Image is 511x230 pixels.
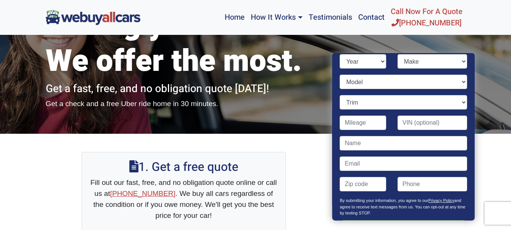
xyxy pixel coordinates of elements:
a: Privacy Policy [429,198,454,203]
img: We Buy All Cars in NJ logo [46,10,140,25]
a: How It Works [248,3,305,32]
input: Mileage [340,116,387,130]
h1: Selling your car? We offer the most. [46,7,322,80]
input: Zip code [340,177,387,191]
input: VIN (optional) [398,116,467,130]
p: Fill out our fast, free, and no obligation quote online or call us at . We buy all cars regardles... [90,177,278,221]
h2: 1. Get a free quote [90,160,278,174]
a: [PHONE_NUMBER] [110,189,176,197]
p: By submitting your information, you agree to our and agree to receive text messages from us. You ... [340,197,467,220]
input: Email [340,156,467,171]
p: Get a check and a free Uber ride home in 30 minutes. [46,99,322,110]
a: Contact [355,3,388,32]
input: Name [340,136,467,150]
a: Home [222,3,248,32]
a: Testimonials [306,3,355,32]
input: Phone [398,177,467,191]
a: Call Now For A Quote[PHONE_NUMBER] [388,3,466,32]
h2: Get a fast, free, and no obligation quote [DATE]! [46,83,322,95]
